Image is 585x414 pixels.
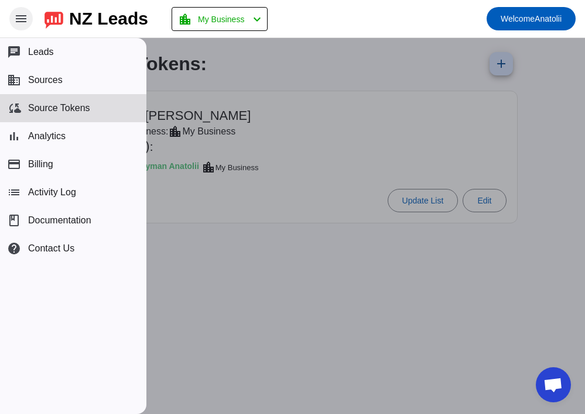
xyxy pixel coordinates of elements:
span: Welcome [501,14,535,23]
span: Billing [28,159,53,170]
mat-icon: list [7,185,21,199]
span: Anatolii [501,11,562,27]
mat-icon: cloud_sync [7,101,21,115]
mat-icon: location_city [178,12,192,26]
mat-icon: bar_chart [7,129,21,143]
mat-icon: business [7,73,21,87]
div: NZ Leads [69,11,148,27]
button: WelcomeAnatolii [487,7,576,30]
span: Analytics [28,131,66,142]
a: Open chat [536,367,571,402]
mat-icon: chat [7,45,21,59]
mat-icon: chevron_left [250,12,264,26]
span: My Business [198,11,244,27]
button: My Business [172,7,268,31]
span: Contact Us [28,243,74,254]
span: Sources [28,75,63,85]
span: Documentation [28,215,91,226]
img: logo [45,9,63,29]
span: Source Tokens [28,103,90,113]
mat-icon: menu [14,12,28,26]
span: book [7,213,21,227]
span: Activity Log [28,187,76,198]
span: Leads [28,47,54,57]
mat-icon: help [7,241,21,256]
mat-icon: payment [7,157,21,171]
